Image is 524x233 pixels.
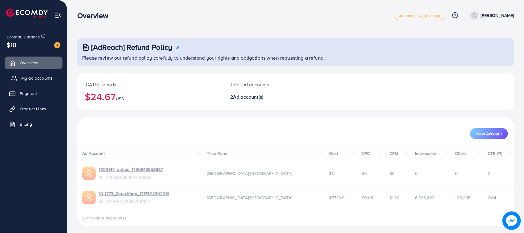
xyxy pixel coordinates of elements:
[20,90,37,97] span: Payment
[502,211,521,230] img: image
[20,106,46,112] span: Product Links
[85,81,216,88] p: [DATE] spends
[77,11,113,20] h3: Overview
[468,11,514,19] a: [PERSON_NAME]
[5,87,62,100] a: Payment
[82,54,510,61] p: Please review our refund policy carefully to understand your rights and obligations when requesti...
[91,43,172,52] h3: [AdReach] Refund Policy
[20,60,38,66] span: Overview
[5,118,62,130] a: Billing
[476,132,502,136] span: New Account
[5,72,62,84] a: My ad accounts
[399,14,440,18] span: adreach_new_package
[233,93,263,100] span: Ad account(s)
[20,121,32,127] span: Billing
[394,11,445,20] a: adreach_new_package
[116,96,124,102] span: USD
[230,81,325,88] p: Total ad accounts
[230,94,325,100] h2: 2
[481,12,514,19] p: [PERSON_NAME]
[5,57,62,69] a: Overview
[6,9,48,18] img: logo
[54,12,61,19] img: menu
[21,75,53,81] span: My ad accounts
[54,42,60,48] img: image
[85,91,216,102] h2: $24.67
[5,103,62,115] a: Product Links
[7,34,40,40] span: Ecomdy Balance
[7,40,16,49] span: $10
[470,128,508,139] button: New Account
